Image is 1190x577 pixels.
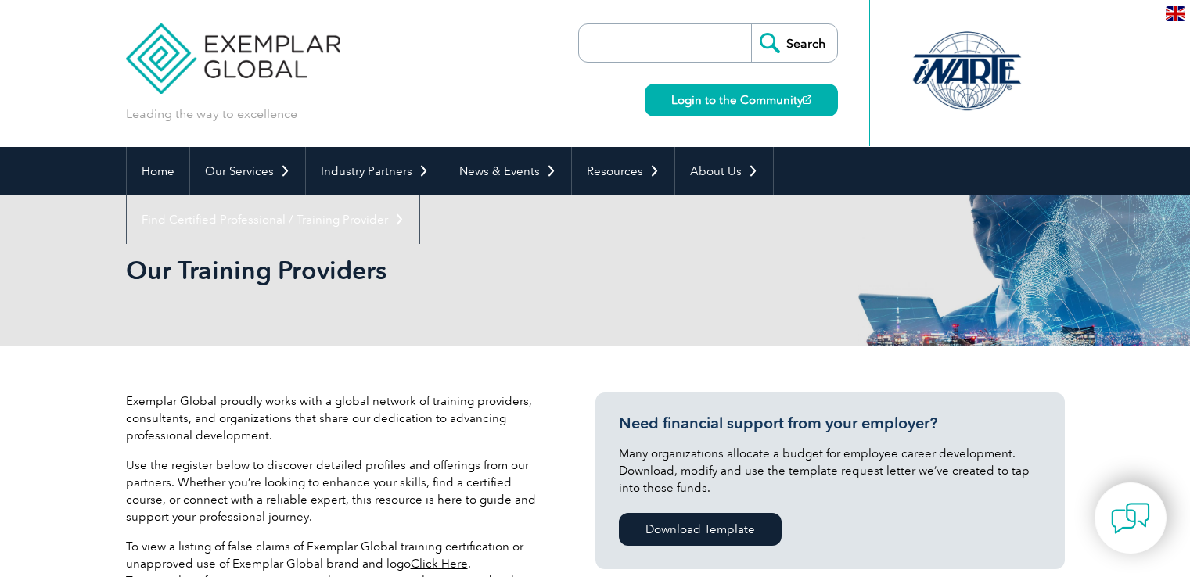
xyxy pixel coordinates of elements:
[127,195,419,244] a: Find Certified Professional / Training Provider
[444,147,571,195] a: News & Events
[306,147,444,195] a: Industry Partners
[411,557,468,571] a: Click Here
[1111,499,1150,538] img: contact-chat.png
[572,147,674,195] a: Resources
[619,414,1041,433] h3: Need financial support from your employer?
[803,95,811,104] img: open_square.png
[126,392,548,444] p: Exemplar Global proudly works with a global network of training providers, consultants, and organ...
[751,24,837,62] input: Search
[127,147,189,195] a: Home
[190,147,305,195] a: Our Services
[645,84,838,116] a: Login to the Community
[126,258,783,283] h2: Our Training Providers
[1166,6,1185,21] img: en
[126,457,548,525] p: Use the register below to discover detailed profiles and offerings from our partners. Whether you...
[619,445,1041,496] p: Many organizations allocate a budget for employee career development. Download, modify and use th...
[126,106,297,123] p: Leading the way to excellence
[619,513,782,546] a: Download Template
[675,147,773,195] a: About Us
